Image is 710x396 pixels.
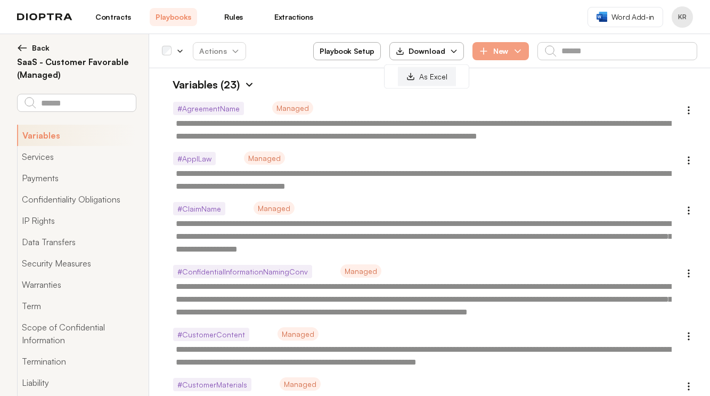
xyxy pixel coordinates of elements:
button: Confidentiality Obligations [17,189,136,210]
span: Managed [272,101,313,115]
button: Services [17,146,136,167]
button: Payments [17,167,136,189]
button: Download [389,42,464,60]
span: # ApplLaw [173,152,216,165]
button: Scope of Confidential Information [17,317,136,351]
img: left arrow [17,43,28,53]
img: Expand [244,79,255,90]
span: Managed [244,151,285,165]
button: Liability [17,372,136,393]
h1: Variables (23) [162,77,240,93]
h2: SaaS - Customer Favorable (Managed) [17,55,136,81]
span: Back [32,43,50,53]
span: Managed [280,377,321,391]
button: Profile menu [672,6,693,28]
a: Contracts [89,8,137,26]
span: # AgreementName [173,102,244,115]
button: Variables [17,125,136,146]
a: Extractions [270,8,317,26]
a: Word Add-in [587,7,663,27]
span: # ConfidentialInformationNamingConv [173,265,312,278]
a: Playbooks [150,8,197,26]
span: Actions [191,42,248,61]
span: Word Add-in [611,12,654,22]
span: Managed [278,327,319,341]
button: Playbook Setup [313,42,381,60]
button: Data Transfers [17,231,136,253]
img: word [597,12,607,22]
button: Security Measures [17,253,136,274]
span: Managed [340,264,381,278]
span: # ClaimName [173,202,225,215]
button: Termination [17,351,136,372]
button: New [472,42,529,60]
div: Download [396,46,445,56]
button: Actions [193,42,246,60]
button: Back [17,43,136,53]
button: As Excel [398,67,456,86]
button: Warranties [17,274,136,295]
span: Managed [254,201,295,215]
div: Select all [162,46,172,56]
span: # CustomerContent [173,328,249,341]
img: logo [17,13,72,21]
button: IP Rights [17,210,136,231]
a: Rules [210,8,257,26]
div: Download [384,64,469,89]
button: Term [17,295,136,317]
span: # CustomerMaterials [173,378,251,391]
